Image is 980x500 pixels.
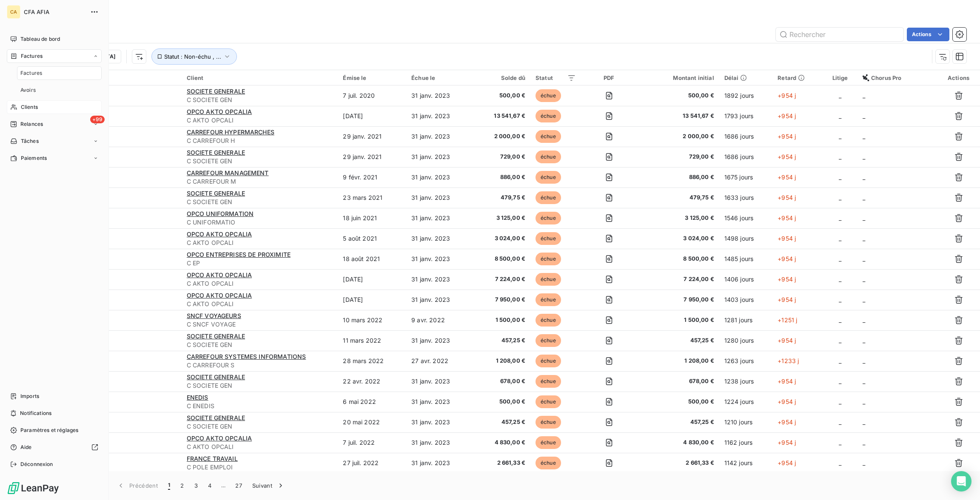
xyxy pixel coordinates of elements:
[778,296,796,303] span: +954 j
[480,255,525,263] span: 8 500,00 €
[187,190,245,197] span: SOCIETE GENERALE
[719,432,772,453] td: 1162 jours
[642,132,714,141] span: 2 000,00 €
[863,276,865,283] span: _
[778,92,796,99] span: +954 j
[187,292,252,299] span: OPCO AKTO OPCALIA
[187,271,252,278] span: OPCO AKTO OPCALIA
[863,214,865,222] span: _
[839,439,841,446] span: _
[187,300,333,308] span: C AKTO OPCALI
[536,375,561,388] span: échue
[338,351,406,371] td: 28 mars 2022
[163,477,175,494] button: 1
[778,173,796,181] span: +954 j
[719,351,772,371] td: 1263 jours
[776,28,903,41] input: Rechercher
[642,214,714,222] span: 3 125,00 €
[338,126,406,147] td: 29 janv. 2021
[778,235,796,242] span: +954 j
[642,275,714,284] span: 7 224,00 €
[778,378,796,385] span: +954 j
[642,193,714,202] span: 479,75 €
[719,269,772,290] td: 1406 jours
[778,439,796,446] span: +954 j
[719,228,772,249] td: 1498 jours
[187,169,269,176] span: CARREFOUR MANAGEMENT
[642,173,714,182] span: 886,00 €
[411,74,470,81] div: Échue le
[480,357,525,365] span: 1 208,00 €
[187,259,333,267] span: C EP
[778,255,796,262] span: +954 j
[7,5,20,19] div: CA
[187,422,333,431] span: C SOCIETE GEN
[863,316,865,324] span: _
[20,409,51,417] span: Notifications
[642,398,714,406] span: 500,00 €
[536,416,561,429] span: échue
[187,455,238,462] span: FRANCE TRAVAIL
[536,74,576,81] div: Statut
[480,112,525,120] span: 13 541,67 €
[536,171,561,184] span: échue
[778,337,796,344] span: +954 j
[536,293,561,306] span: échue
[719,249,772,269] td: 1485 jours
[642,234,714,243] span: 3 024,00 €
[863,235,865,242] span: _
[839,92,841,99] span: _
[480,377,525,386] span: 678,00 €
[21,52,43,60] span: Factures
[20,460,53,468] span: Déconnexion
[480,234,525,243] span: 3 024,00 €
[187,394,208,401] span: ENEDIS
[863,74,932,81] div: Chorus Pro
[839,194,841,201] span: _
[828,74,852,81] div: Litige
[338,392,406,412] td: 6 mai 2022
[839,255,841,262] span: _
[406,167,475,187] td: 31 janv. 2023
[338,187,406,208] td: 23 mars 2021
[724,74,767,81] div: Délai
[21,103,38,111] span: Clients
[719,187,772,208] td: 1633 jours
[536,253,561,265] span: échue
[839,173,841,181] span: _
[839,112,841,119] span: _
[187,128,274,136] span: CARREFOUR HYPERMARCHES
[839,378,841,385] span: _
[642,153,714,161] span: 729,00 €
[839,398,841,405] span: _
[406,249,475,269] td: 31 janv. 2023
[20,392,39,400] span: Imports
[480,275,525,284] span: 7 224,00 €
[406,330,475,351] td: 31 janv. 2023
[20,35,60,43] span: Tableau de bord
[187,414,245,421] span: SOCIETE GENERALE
[778,153,796,160] span: +954 j
[24,9,85,15] span: CFA AFIA
[338,85,406,106] td: 7 juil. 2020
[536,395,561,408] span: échue
[642,459,714,467] span: 2 661,33 €
[719,147,772,167] td: 1686 jours
[863,398,865,405] span: _
[187,218,333,227] span: C UNIFORMATIO
[406,371,475,392] td: 31 janv. 2023
[536,110,561,122] span: échue
[480,153,525,161] span: 729,00 €
[863,133,865,140] span: _
[338,147,406,167] td: 29 janv. 2021
[189,477,203,494] button: 3
[338,208,406,228] td: 18 juin 2021
[406,85,475,106] td: 31 janv. 2023
[719,392,772,412] td: 1224 jours
[406,310,475,330] td: 9 avr. 2022
[778,316,797,324] span: +1251 j
[863,337,865,344] span: _
[7,440,102,454] a: Aide
[839,459,841,466] span: _
[839,133,841,140] span: _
